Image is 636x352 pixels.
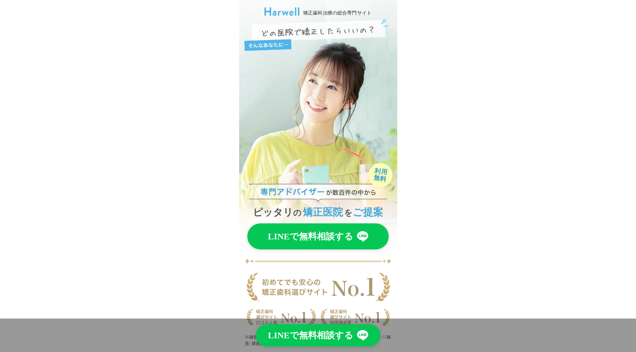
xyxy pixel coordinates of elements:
img: ハーウェルのロゴ [247,184,389,202]
span: ご提案 [353,207,383,218]
img: どの医院で矯正したらいいの？ そんなあなたに… [244,16,393,51]
span: ピッタリ [253,207,293,218]
span: の [293,208,302,217]
a: ハーウェルのロゴ [264,7,299,19]
span: を [344,208,353,217]
img: ハーウェルのロゴ [264,7,299,16]
a: LINEで無料相談する [247,223,389,249]
h1: 矯正歯科治療の総合専門サイト [303,9,372,17]
a: LINEで無料相談する [256,324,380,346]
span: 矯正医院 [303,207,343,218]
